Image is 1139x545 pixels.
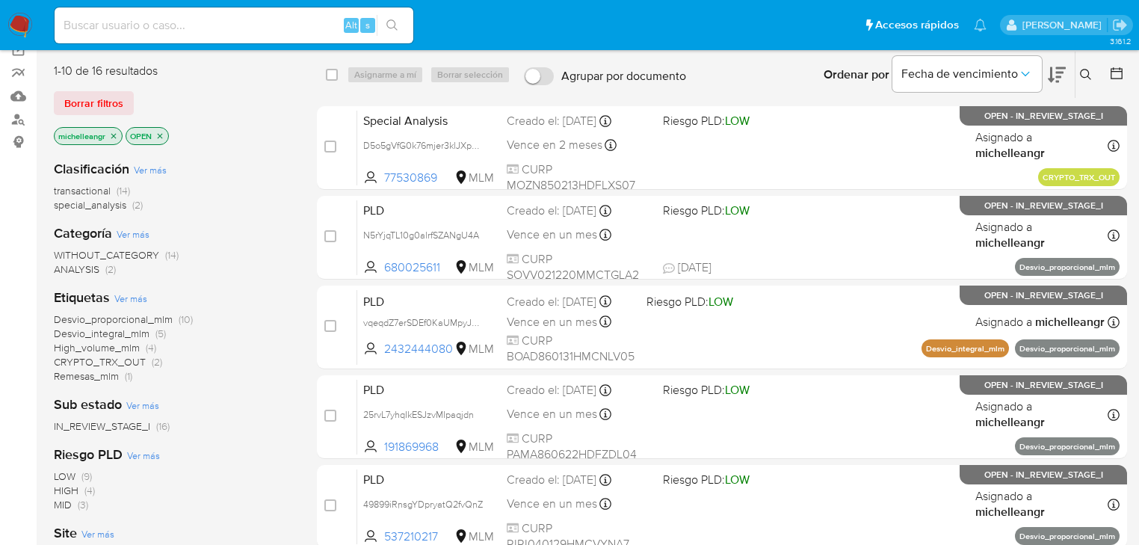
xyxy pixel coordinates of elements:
[1022,18,1107,32] p: michelleangelica.rodriguez@mercadolibre.com.mx
[1112,17,1128,33] a: Salir
[55,16,413,35] input: Buscar usuario o caso...
[345,18,357,32] span: Alt
[377,15,407,36] button: search-icon
[1110,35,1132,47] span: 3.161.2
[875,17,959,33] span: Accesos rápidos
[365,18,370,32] span: s
[974,19,987,31] a: Notificaciones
